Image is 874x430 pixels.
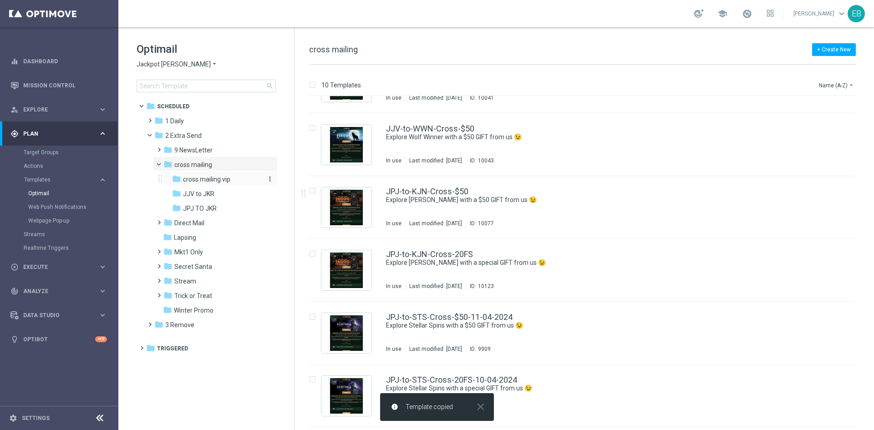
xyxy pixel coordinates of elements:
span: Trick or Treat [174,292,212,300]
div: Last modified: [DATE] [406,94,466,101]
div: Last modified: [DATE] [406,220,466,227]
div: EB [848,5,865,22]
a: JPJ-to-KJN-Cross-20FS [386,250,473,258]
span: Winter Promo [174,306,213,314]
div: Actions [24,159,117,173]
div: Dashboard [10,49,107,73]
a: Explore Wolf Winner with a $50 GIFT from us 😉 [386,133,796,142]
span: Scheduled [157,102,189,111]
button: more_vert [264,175,274,183]
img: 10123.jpeg [324,253,369,288]
span: Jackpot [PERSON_NAME] [137,60,211,69]
span: cross mailing [174,161,212,169]
div: ID: [466,157,494,164]
div: ID: [466,345,491,353]
i: folder [163,262,173,271]
div: Target Groups [24,146,117,159]
a: Actions [24,162,95,170]
span: Direct Mail [174,219,204,227]
div: In use [386,94,401,101]
div: +10 [95,336,107,342]
span: 2 Extra Send [165,132,202,140]
div: Templates keyboard_arrow_right [24,176,107,183]
span: Mkt1 Only [174,248,203,256]
div: Explore King Johnnie with a $50 GIFT from us 😉 [386,196,817,204]
i: folder [163,160,173,169]
i: keyboard_arrow_right [98,287,107,295]
a: Explore [PERSON_NAME] with a special GIFT from us 😉 [386,258,796,267]
div: 10123 [478,283,494,290]
i: folder [146,344,155,353]
span: school [717,9,727,19]
a: JJV-to-WWN-Cross-$50 [386,125,474,133]
i: person_search [10,106,19,114]
span: JJV to JKR [183,190,214,198]
span: 3 Remove [165,321,194,329]
i: folder [163,145,173,154]
button: Name (A-Z)arrow_drop_down [818,80,856,91]
i: folder [163,218,173,227]
i: folder [154,116,163,125]
span: cross mailing [309,45,358,54]
div: Last modified: [DATE] [406,157,466,164]
a: JPJ-to-STS-Cross-20FS-10-04-2024 [386,376,517,384]
i: arrow_drop_down [211,60,218,69]
div: Streams [24,228,117,241]
img: 9847.jpeg [324,378,369,414]
div: In use [386,345,401,353]
span: search [266,82,274,90]
i: folder [172,174,181,183]
i: play_circle_outline [10,263,19,271]
div: Templates [24,177,98,182]
div: Analyze [10,287,98,295]
div: Plan [10,130,98,138]
div: Mission Control [10,73,107,97]
div: lightbulb Optibot +10 [10,336,107,343]
a: Explore Stellar Spins with a special GIFT from us 😉 [386,384,796,393]
i: info [391,403,398,410]
div: Mission Control [10,82,107,89]
div: Press SPACE to select this row. [300,239,872,302]
div: 10041 [478,94,494,101]
button: Data Studio keyboard_arrow_right [10,312,107,319]
i: folder [163,276,173,285]
a: Explore [PERSON_NAME] with a $50 GIFT from us 😉 [386,196,796,204]
img: 9909.jpeg [324,315,369,351]
div: Optibot [10,327,107,351]
a: [PERSON_NAME]keyboard_arrow_down [793,7,848,20]
a: Web Push Notifications [28,203,95,211]
i: more_vert [266,175,274,182]
a: Optibot [23,327,95,351]
i: folder [163,247,173,256]
i: folder [154,131,163,140]
span: Secret Santa [174,263,212,271]
i: folder [163,233,172,242]
span: Stream [174,277,196,285]
div: Press SPACE to select this row. [300,176,872,239]
a: Mission Control [23,73,107,97]
div: Press SPACE to select this row. [300,364,872,427]
a: Optimail [28,190,95,197]
i: keyboard_arrow_right [98,176,107,184]
span: keyboard_arrow_down [837,9,847,19]
a: Settings [22,415,50,421]
i: arrow_drop_down [848,81,855,89]
span: Execute [23,264,98,270]
div: In use [386,157,401,164]
span: cross mailing vip [183,175,230,183]
div: Web Push Notifications [28,200,117,214]
i: folder [163,305,172,314]
div: Press SPACE to select this row. [300,302,872,364]
div: Last modified: [DATE] [406,345,466,353]
button: equalizer Dashboard [10,58,107,65]
div: Templates [24,173,117,228]
div: ID: [466,283,494,290]
button: play_circle_outline Execute keyboard_arrow_right [10,263,107,271]
i: folder [154,320,163,329]
a: Dashboard [23,49,107,73]
i: keyboard_arrow_right [98,263,107,271]
div: Explore Stellar Spins with a $50 GIFT from us 😉 [386,321,817,330]
div: 10043 [478,157,494,164]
